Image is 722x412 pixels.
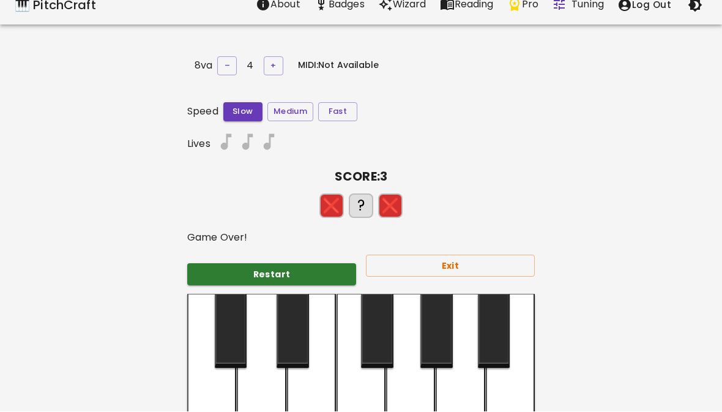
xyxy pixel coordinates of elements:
div: ❌ [378,194,403,219]
button: Restart [187,264,356,287]
p: Game Over! [187,231,535,245]
h6: 4 [247,58,253,75]
button: Exit [366,255,535,278]
button: Fast [318,103,357,122]
h6: SCORE: 3 [187,167,535,187]
h6: Lives [187,136,210,153]
button: Slow [223,103,262,122]
div: ❌ [319,194,344,219]
h6: 8va [195,58,212,75]
button: + [264,57,283,76]
button: – [217,57,237,76]
h6: Speed [187,103,218,121]
div: ? [349,194,373,219]
h6: MIDI: Not Available [298,59,379,73]
button: Medium [267,103,313,122]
